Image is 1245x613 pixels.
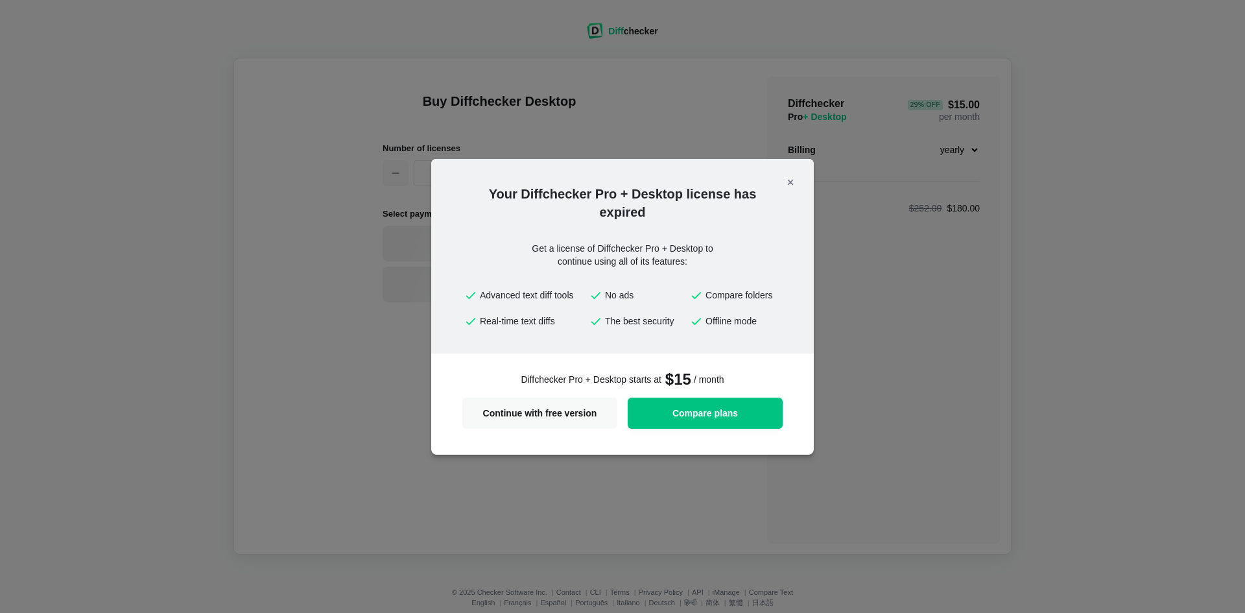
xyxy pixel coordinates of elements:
[605,315,682,328] span: The best security
[605,289,682,302] span: No ads
[462,398,617,429] button: Continue with free version
[694,373,724,386] span: / month
[470,409,610,418] span: Continue with free version
[628,398,783,429] a: Compare plans
[780,172,801,193] button: Close modal
[635,409,775,418] span: Compare plans
[521,373,661,386] span: Diffchecker Pro + Desktop starts at
[664,369,691,390] span: $15
[705,315,781,328] span: Offline mode
[431,185,814,221] h2: Your Diffchecker Pro + Desktop license has expired
[480,315,582,328] span: Real-time text diffs
[506,242,739,268] div: Get a license of Diffchecker Pro + Desktop to continue using all of its features:
[480,289,582,302] span: Advanced text diff tools
[705,289,781,302] span: Compare folders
